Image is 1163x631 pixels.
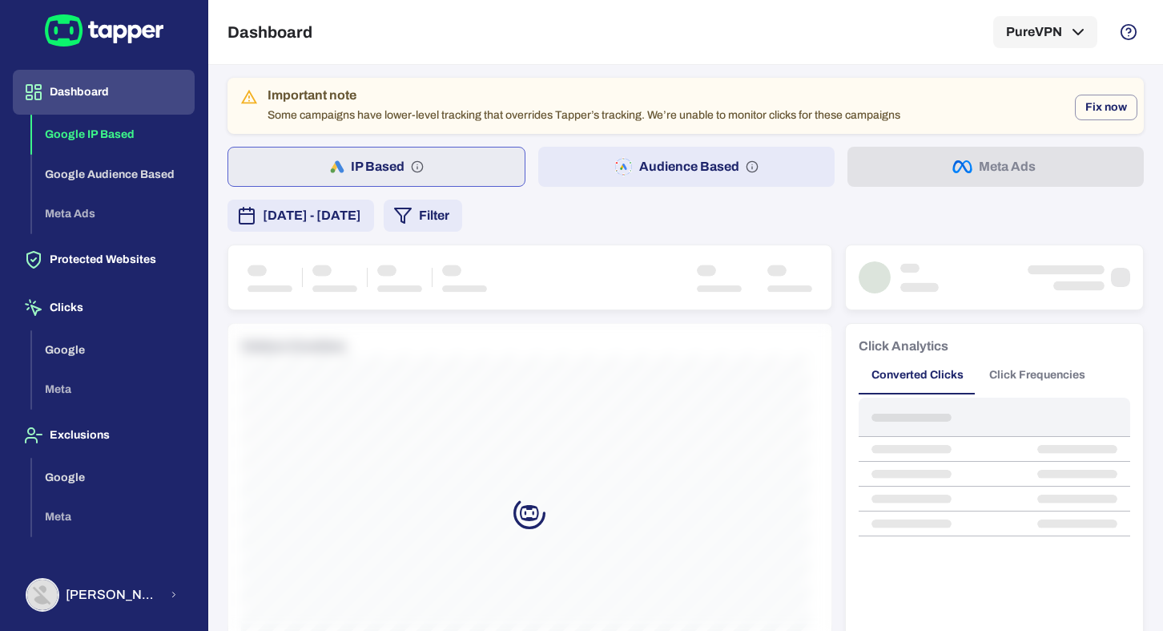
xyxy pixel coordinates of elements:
button: Exclusions [13,413,195,458]
button: Converted Clicks [859,356,976,394]
span: [DATE] - [DATE] [263,206,361,225]
a: Protected Websites [13,252,195,265]
button: Google [32,458,195,498]
a: Google [32,342,195,355]
div: Important note [268,87,900,103]
h6: Click Analytics [859,337,948,356]
svg: IP based: Search, Display, and Shopping. [411,160,424,173]
button: Click Frequencies [976,356,1098,394]
a: Google IP Based [32,127,195,140]
button: Audience Based [538,147,835,187]
a: Google [32,469,195,483]
button: IP Based [227,147,525,187]
button: Google IP Based [32,115,195,155]
button: Google [32,330,195,370]
div: Some campaigns have lower-level tracking that overrides Tapper’s tracking. We’re unable to monito... [268,83,900,129]
button: Clicks [13,285,195,330]
a: Clicks [13,300,195,313]
button: Abdul Haseeb[PERSON_NAME] [PERSON_NAME] [13,572,195,618]
button: [DATE] - [DATE] [227,200,374,232]
button: PureVPN [993,16,1097,48]
svg: Audience based: Search, Display, Shopping, Video Performance Max, Demand Generation [746,160,759,173]
h5: Dashboard [227,22,312,42]
img: Abdul Haseeb [27,580,58,610]
button: Google Audience Based [32,155,195,195]
a: Exclusions [13,427,195,441]
button: Protected Websites [13,237,195,282]
span: [PERSON_NAME] [PERSON_NAME] [66,587,159,603]
button: Fix now [1075,95,1137,120]
a: Dashboard [13,84,195,98]
a: Google Audience Based [32,166,195,180]
button: Dashboard [13,70,195,115]
button: Filter [384,200,462,232]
